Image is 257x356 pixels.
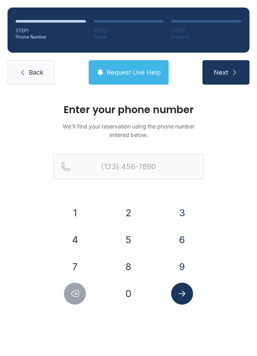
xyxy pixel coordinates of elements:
[171,256,193,278] button: 9
[118,256,139,278] button: 8
[107,68,161,77] span: Request Live Help
[64,202,86,224] button: 1
[53,154,204,179] input: Reservation phone number
[93,34,164,40] div: Details
[171,28,241,34] div: STEP 3
[171,202,193,224] button: 3
[53,122,204,139] p: We'll find your reservation using the phone number entered below.
[118,202,139,224] button: 2
[29,68,43,77] span: Back
[171,229,193,251] button: 6
[171,283,193,305] button: Submit lookup form
[16,34,86,40] div: Phone Number
[214,68,228,77] span: Next
[118,229,139,251] button: 5
[118,283,139,305] button: 0
[64,256,86,278] button: 7
[171,34,241,40] div: Payment
[64,229,86,251] button: 4
[93,28,164,34] div: STEP 2
[64,283,86,305] button: Delete number
[16,28,86,34] div: STEP 1
[53,105,204,115] h1: Enter your phone number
